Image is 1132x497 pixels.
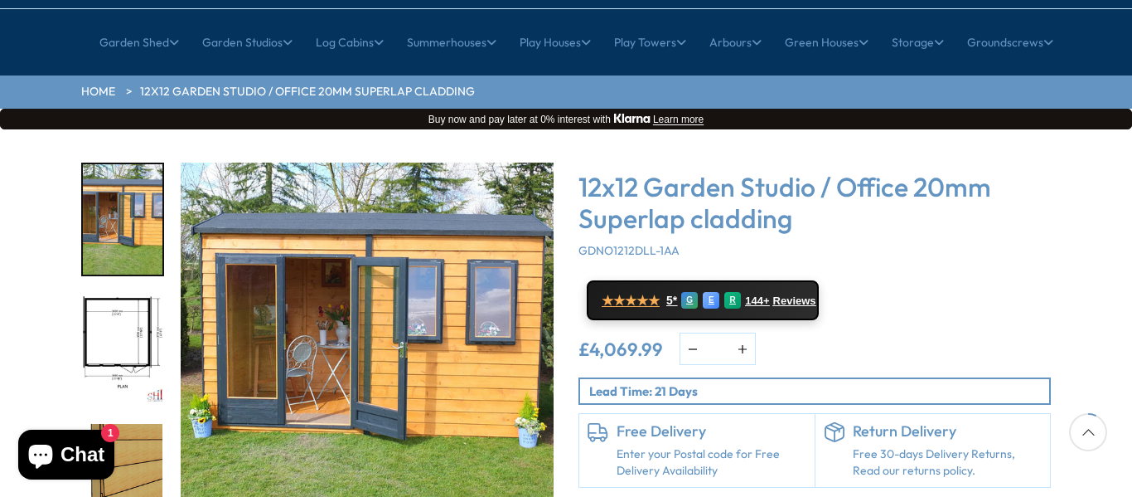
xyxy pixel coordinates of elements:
[578,243,680,258] span: GDNO1212DLL-1AA
[853,446,1043,479] p: Free 30-days Delivery Returns, Read our returns policy.
[602,293,660,309] span: ★★★★★
[709,22,762,63] a: Arbours
[587,280,819,320] a: ★★★★★ 5* G E R 144+ Reviews
[745,295,769,308] span: 144+
[773,295,816,308] span: Reviews
[81,163,164,276] div: 1 / 16
[81,84,115,100] a: HOME
[578,340,663,358] ins: £4,069.99
[681,292,698,309] div: G
[892,22,944,63] a: Storage
[13,430,119,484] inbox-online-store-chat: Shopify online store chat
[83,295,162,405] img: A369312gx12gardenofficePLAN_200x200.jpg
[785,22,868,63] a: Green Houses
[724,292,741,309] div: R
[614,22,686,63] a: Play Towers
[853,422,1043,441] h6: Return Delivery
[202,22,293,63] a: Garden Studios
[617,446,806,479] a: Enter your Postal code for Free Delivery Availability
[140,84,475,100] a: 12x12 Garden Studio / Office 20mm Superlap cladding
[520,22,591,63] a: Play Houses
[967,22,1053,63] a: Groundscrews
[617,422,806,441] h6: Free Delivery
[81,293,164,407] div: 2 / 16
[407,22,496,63] a: Summerhouses
[99,22,179,63] a: Garden Shed
[83,164,162,275] img: GardenStudioOffice_2_4ba840dd-6cfc-4c1e-9ddd-8f5fd2866bb1_200x200.jpg
[703,292,719,309] div: E
[316,22,384,63] a: Log Cabins
[589,382,1049,400] p: Lead Time: 21 Days
[578,171,1051,235] h3: 12x12 Garden Studio / Office 20mm Superlap cladding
